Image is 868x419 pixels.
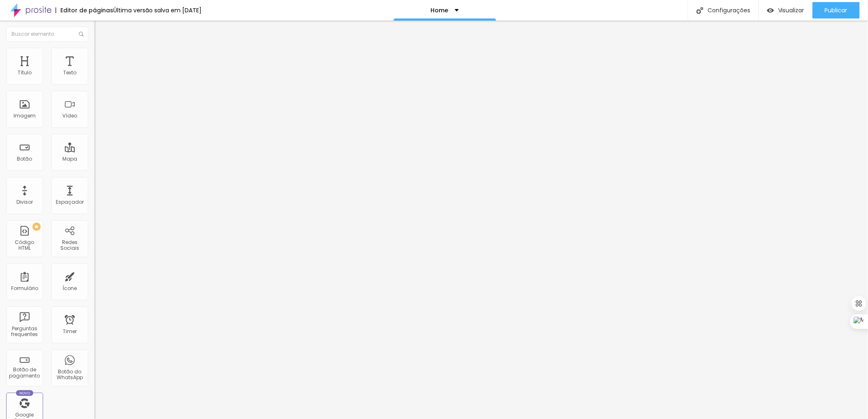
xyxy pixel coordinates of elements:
div: Timer [63,329,77,334]
div: Vídeo [62,113,77,119]
div: Botão do WhatsApp [53,369,86,381]
input: Buscar elemento [6,27,88,41]
div: Botão de pagamento [8,367,41,379]
button: Publicar [813,2,860,18]
iframe: Editor [94,21,868,419]
span: Visualizar [778,7,804,14]
img: Icone [696,7,703,14]
div: Botão [17,156,32,162]
button: Visualizar [759,2,813,18]
div: Redes Sociais [53,239,86,251]
div: Texto [63,70,76,76]
div: Editor de páginas [55,7,113,13]
p: Home [431,7,449,13]
img: view-1.svg [767,7,774,14]
div: Título [18,70,32,76]
div: Mapa [62,156,77,162]
span: Publicar [825,7,847,14]
div: Imagem [14,113,36,119]
div: Ícone [63,285,77,291]
div: Perguntas frequentes [8,326,41,338]
div: Novo [16,390,34,396]
div: Divisor [16,199,33,205]
div: Última versão salva em [DATE] [113,7,202,13]
div: Formulário [11,285,38,291]
img: Icone [79,32,84,37]
div: Código HTML [8,239,41,251]
div: Espaçador [56,199,84,205]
